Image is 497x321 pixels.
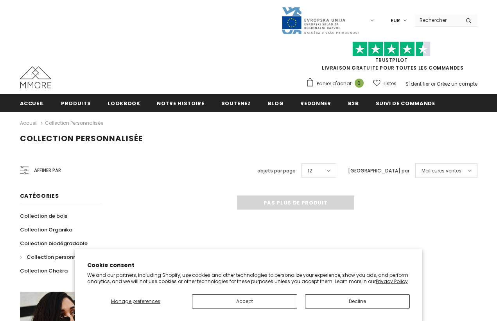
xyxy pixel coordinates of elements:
[317,80,352,88] span: Panier d'achat
[348,94,359,112] a: B2B
[431,81,436,87] span: or
[437,81,477,87] a: Créez un compte
[376,278,408,285] a: Privacy Policy
[87,272,410,284] p: We and our partners, including Shopify, use cookies and other technologies to personalize your ex...
[61,94,91,112] a: Produits
[373,77,397,90] a: Listes
[20,250,92,264] a: Collection personnalisée
[157,100,204,107] span: Notre histoire
[20,264,68,278] a: Collection Chakra
[157,94,204,112] a: Notre histoire
[20,223,72,237] a: Collection Organika
[422,167,461,175] span: Meilleures ventes
[375,57,408,63] a: TrustPilot
[405,81,430,87] a: S'identifier
[305,294,410,308] button: Decline
[308,167,312,175] span: 12
[20,267,68,274] span: Collection Chakra
[20,192,59,200] span: Catégories
[192,294,297,308] button: Accept
[348,167,409,175] label: [GEOGRAPHIC_DATA] par
[257,167,296,175] label: objets par page
[352,41,431,57] img: Faites confiance aux étoiles pilotes
[355,79,364,88] span: 0
[306,78,368,90] a: Panier d'achat 0
[20,212,67,220] span: Collection de bois
[221,100,251,107] span: soutenez
[108,94,140,112] a: Lookbook
[108,100,140,107] span: Lookbook
[415,14,460,26] input: Search Site
[281,17,359,23] a: Javni Razpis
[391,17,400,25] span: EUR
[20,94,45,112] a: Accueil
[111,298,160,305] span: Manage preferences
[376,100,435,107] span: Suivi de commande
[20,226,72,233] span: Collection Organika
[20,66,51,88] img: Cas MMORE
[268,100,284,107] span: Blog
[20,237,88,250] a: Collection biodégradable
[281,6,359,35] img: Javni Razpis
[20,100,45,107] span: Accueil
[306,45,477,71] span: LIVRAISON GRATUITE POUR TOUTES LES COMMANDES
[27,253,92,261] span: Collection personnalisée
[384,80,397,88] span: Listes
[20,118,38,128] a: Accueil
[20,133,143,144] span: Collection personnalisée
[45,120,103,126] a: Collection personnalisée
[300,94,331,112] a: Redonner
[268,94,284,112] a: Blog
[20,209,67,223] a: Collection de bois
[300,100,331,107] span: Redonner
[34,166,61,175] span: Affiner par
[20,240,88,247] span: Collection biodégradable
[87,294,184,308] button: Manage preferences
[376,94,435,112] a: Suivi de commande
[61,100,91,107] span: Produits
[87,261,410,269] h2: Cookie consent
[221,94,251,112] a: soutenez
[348,100,359,107] span: B2B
